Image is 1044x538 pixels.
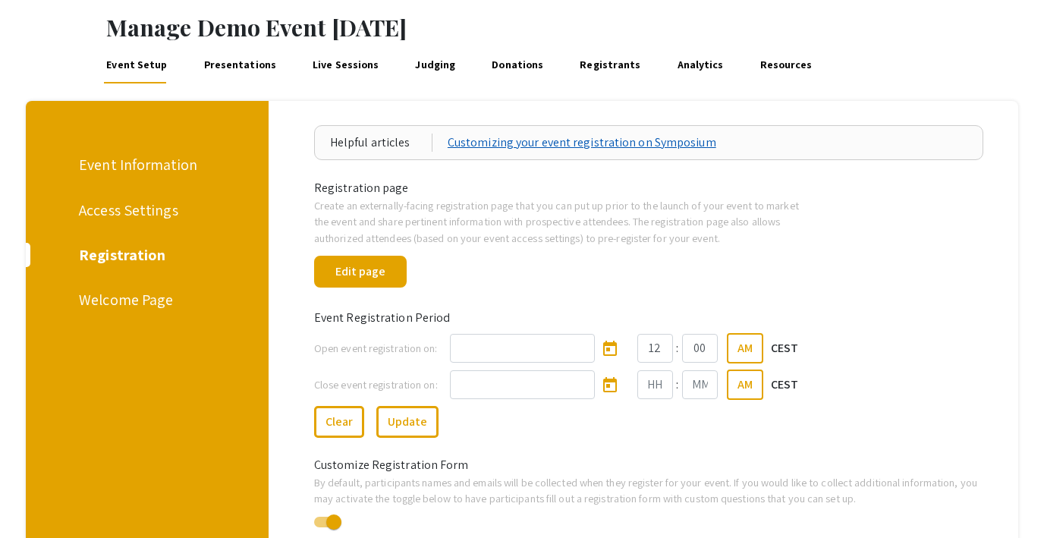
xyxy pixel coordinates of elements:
input: Minutes [682,334,718,363]
a: Donations [489,47,546,83]
button: Edit page [314,256,407,288]
a: Event Setup [104,47,170,83]
div: Event Registration Period [303,309,995,327]
div: Helpful articles [330,134,432,152]
input: Hours [637,334,673,363]
button: AM [727,333,763,363]
div: Registration page [303,179,995,197]
label: Close event registration on: [314,376,438,393]
a: Live Sessions [310,47,382,83]
a: Customizing your event registration on Symposium [448,134,716,152]
p: Create an externally-facing registration page that you can put up prior to the launch of your eve... [314,197,810,247]
button: AM [727,370,763,400]
a: Registrants [577,47,643,83]
input: Hours [637,370,673,399]
div: Access Settings [79,199,210,222]
iframe: Chat [11,470,64,527]
p: CEST [771,376,798,394]
button: Open calendar [595,370,625,400]
div: : [673,376,682,394]
div: Welcome Page [79,288,210,311]
p: By default, participants names and emails will be collected when they register for your event. If... [314,474,984,507]
p: CEST [771,339,798,357]
input: Minutes [682,370,718,399]
button: Open calendar [595,333,625,363]
div: Event Information [79,153,210,176]
label: Open event registration on: [314,340,438,357]
div: Registration [79,244,210,266]
h1: Manage Demo Event [DATE] [106,14,1044,41]
a: Analytics [675,47,726,83]
div: Customize Registration Form [303,456,995,474]
div: : [673,339,682,357]
button: Update [376,406,439,438]
button: Clear [314,406,364,438]
a: Presentations [201,47,278,83]
a: Judging [413,47,458,83]
a: Resources [757,47,815,83]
